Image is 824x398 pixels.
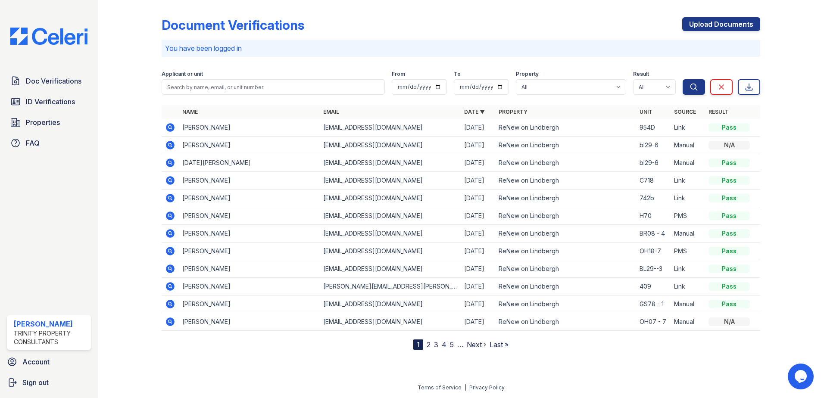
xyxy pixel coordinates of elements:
iframe: chat widget [788,364,815,389]
p: You have been logged in [165,43,757,53]
div: Pass [709,123,750,132]
a: Date ▼ [464,109,485,115]
td: [PERSON_NAME] [179,295,320,313]
td: ReNew on Lindbergh [495,137,636,154]
div: Pass [709,247,750,255]
td: [PERSON_NAME] [179,260,320,278]
td: PMS [671,207,705,225]
td: [DATE] [461,260,495,278]
td: BR08 - 4 [636,225,671,243]
div: Pass [709,194,750,202]
a: FAQ [7,134,91,152]
div: | [465,384,466,391]
td: [EMAIL_ADDRESS][DOMAIN_NAME] [320,119,461,137]
a: Source [674,109,696,115]
td: [PERSON_NAME] [179,243,320,260]
td: [DATE] [461,225,495,243]
a: Name [182,109,198,115]
td: [EMAIL_ADDRESS][DOMAIN_NAME] [320,190,461,207]
a: 2 [427,340,431,349]
label: To [454,71,461,78]
label: From [392,71,405,78]
input: Search by name, email, or unit number [162,79,385,95]
a: Upload Documents [682,17,760,31]
td: [DATE] [461,172,495,190]
span: … [457,339,463,350]
div: Pass [709,264,750,273]
td: [EMAIL_ADDRESS][DOMAIN_NAME] [320,172,461,190]
td: [DATE][PERSON_NAME] [179,154,320,172]
label: Applicant or unit [162,71,203,78]
td: [DATE] [461,207,495,225]
td: ReNew on Lindbergh [495,154,636,172]
td: [DATE] [461,313,495,331]
div: N/A [709,141,750,149]
td: Manual [671,137,705,154]
div: Pass [709,211,750,220]
a: Doc Verifications [7,72,91,90]
span: Account [22,357,50,367]
a: Next › [467,340,486,349]
a: Privacy Policy [469,384,505,391]
td: [EMAIL_ADDRESS][DOMAIN_NAME] [320,154,461,172]
td: [EMAIL_ADDRESS][DOMAIN_NAME] [320,225,461,243]
td: [DATE] [461,190,495,207]
td: ReNew on Lindbergh [495,260,636,278]
td: 954D [636,119,671,137]
td: BL29--3 [636,260,671,278]
td: [PERSON_NAME] [179,225,320,243]
td: [DATE] [461,119,495,137]
span: FAQ [26,138,40,148]
td: [PERSON_NAME] [179,119,320,137]
td: 742b [636,190,671,207]
div: 1 [413,339,423,350]
td: Link [671,172,705,190]
td: [EMAIL_ADDRESS][DOMAIN_NAME] [320,260,461,278]
td: Manual [671,295,705,313]
td: [EMAIL_ADDRESS][DOMAIN_NAME] [320,243,461,260]
td: Link [671,260,705,278]
div: Pass [709,159,750,167]
td: OH18-7 [636,243,671,260]
td: [PERSON_NAME] [179,172,320,190]
td: [EMAIL_ADDRESS][DOMAIN_NAME] [320,295,461,313]
td: ReNew on Lindbergh [495,172,636,190]
a: 3 [434,340,438,349]
td: ReNew on Lindbergh [495,225,636,243]
div: Trinity Property Consultants [14,329,87,346]
div: N/A [709,317,750,326]
a: Email [323,109,339,115]
div: Pass [709,229,750,238]
td: C718 [636,172,671,190]
td: H70 [636,207,671,225]
a: Properties [7,114,91,131]
td: PMS [671,243,705,260]
div: Document Verifications [162,17,304,33]
td: [PERSON_NAME] [179,313,320,331]
td: 409 [636,278,671,295]
td: Manual [671,225,705,243]
div: Pass [709,282,750,291]
td: [EMAIL_ADDRESS][DOMAIN_NAME] [320,313,461,331]
div: Pass [709,300,750,308]
a: 5 [450,340,454,349]
a: 4 [442,340,446,349]
td: ReNew on Lindbergh [495,119,636,137]
a: Sign out [3,374,94,391]
td: ReNew on Lindbergh [495,207,636,225]
a: ID Verifications [7,93,91,110]
a: Unit [640,109,652,115]
td: [PERSON_NAME] [179,137,320,154]
span: ID Verifications [26,96,75,107]
td: [EMAIL_ADDRESS][DOMAIN_NAME] [320,207,461,225]
td: [PERSON_NAME][EMAIL_ADDRESS][PERSON_NAME][PERSON_NAME][DOMAIN_NAME] [320,278,461,295]
div: [PERSON_NAME] [14,319,87,329]
td: [PERSON_NAME] [179,207,320,225]
a: Result [709,109,729,115]
td: bl29-6 [636,137,671,154]
td: ReNew on Lindbergh [495,295,636,313]
td: Link [671,190,705,207]
label: Property [516,71,539,78]
td: [DATE] [461,243,495,260]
